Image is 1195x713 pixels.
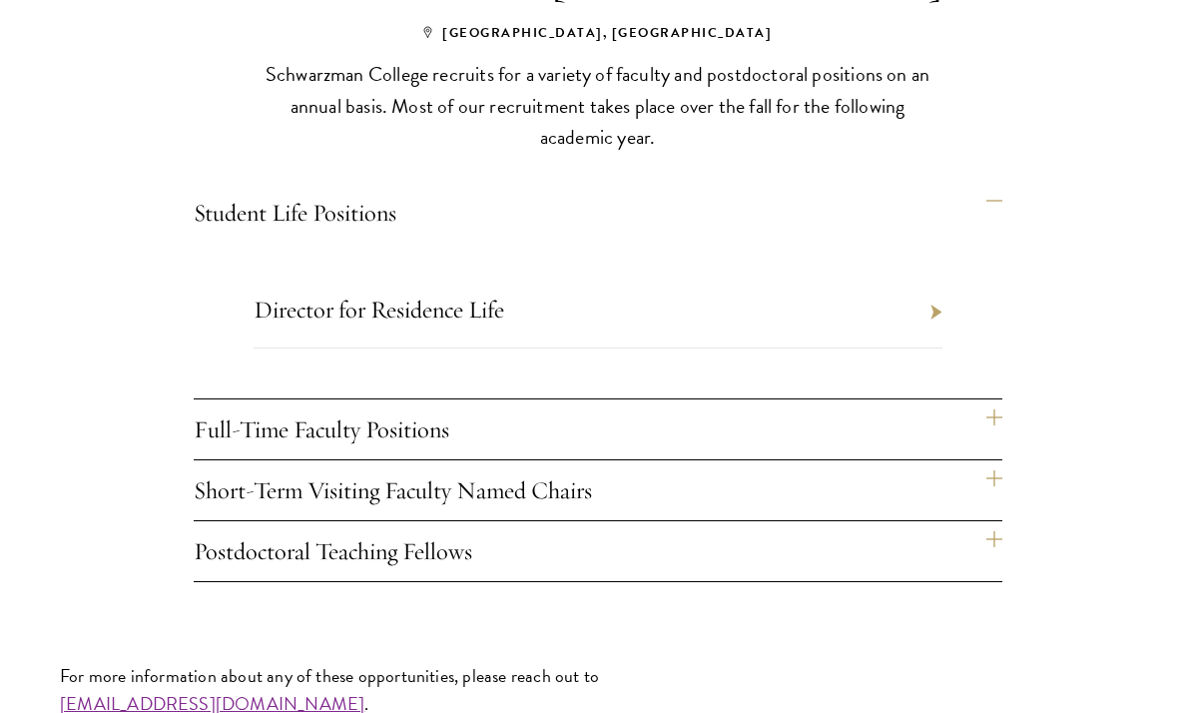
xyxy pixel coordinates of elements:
[423,23,772,43] span: [GEOGRAPHIC_DATA], [GEOGRAPHIC_DATA]
[194,399,1002,459] h4: Full-Time Faculty Positions
[194,521,1002,581] h4: Postdoctoral Teaching Fellows
[194,460,1002,520] h4: Short-Term Visiting Faculty Named Chairs
[254,59,942,153] p: Schwarzman College recruits for a variety of faculty and postdoctoral positions on an annual basi...
[194,183,1002,243] h4: Student Life Positions
[254,295,504,325] a: Director for Residence Life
